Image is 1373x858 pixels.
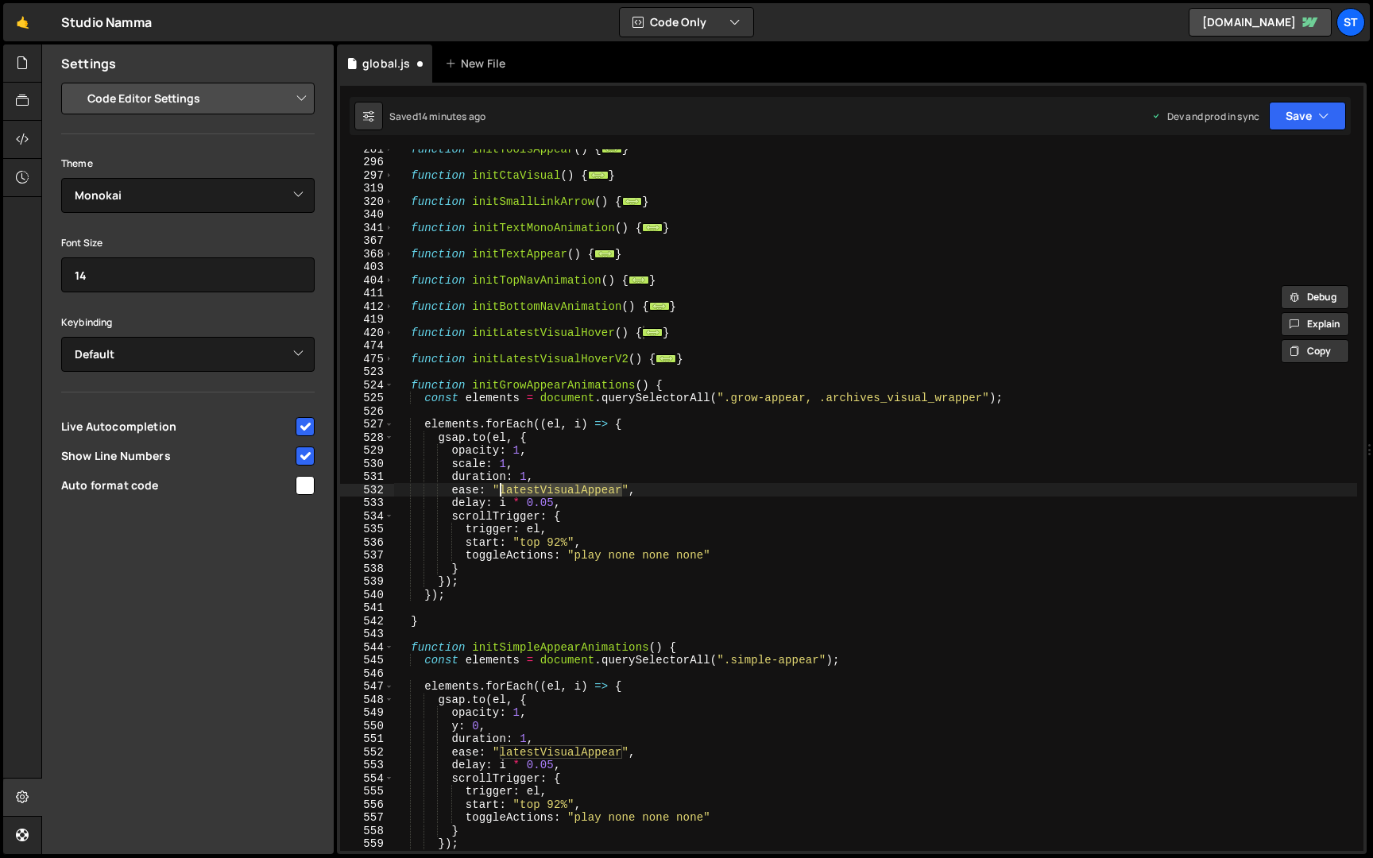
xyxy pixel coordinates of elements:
div: 411 [340,287,394,300]
label: Font Size [61,235,102,251]
div: 559 [340,837,394,851]
a: St [1336,8,1365,37]
div: 543 [340,628,394,641]
div: 550 [340,720,394,733]
span: ... [642,327,663,336]
div: 404 [340,274,394,288]
div: 297 [340,169,394,183]
div: 545 [340,654,394,667]
div: 554 [340,772,394,786]
div: 538 [340,562,394,576]
span: ... [656,354,676,362]
div: 525 [340,392,394,405]
div: 296 [340,156,394,169]
div: 523 [340,365,394,379]
div: 474 [340,339,394,353]
div: 530 [340,458,394,471]
div: 341 [340,222,394,235]
div: 529 [340,444,394,458]
div: 367 [340,234,394,248]
div: 14 minutes ago [418,110,485,123]
button: Save [1269,102,1346,130]
div: Studio Namma [61,13,152,32]
label: Keybinding [61,315,113,330]
div: 526 [340,405,394,419]
span: ... [628,275,649,284]
div: New File [445,56,512,71]
div: 319 [340,182,394,195]
h2: Settings [61,55,116,72]
div: 535 [340,523,394,536]
div: 528 [340,431,394,445]
div: 531 [340,470,394,484]
span: ... [649,301,670,310]
div: 320 [340,195,394,209]
div: 552 [340,746,394,759]
div: 549 [340,706,394,720]
div: 420 [340,327,394,340]
button: Debug [1281,285,1349,309]
div: 548 [340,694,394,707]
div: 340 [340,208,394,222]
button: Explain [1281,312,1349,336]
div: 541 [340,601,394,615]
div: 553 [340,759,394,772]
a: [DOMAIN_NAME] [1189,8,1332,37]
button: Code Only [620,8,753,37]
span: Show Line Numbers [61,448,293,464]
span: ... [601,144,622,153]
div: 537 [340,549,394,562]
div: 544 [340,641,394,655]
div: 536 [340,536,394,550]
div: 557 [340,811,394,825]
span: Auto format code [61,477,293,493]
span: ... [642,222,663,231]
span: ... [588,170,609,179]
div: 532 [340,484,394,497]
div: 556 [340,798,394,812]
button: Copy [1281,339,1349,363]
div: 555 [340,785,394,798]
div: 542 [340,615,394,628]
div: 419 [340,313,394,327]
div: 534 [340,510,394,524]
span: Live Autocompletion [61,419,293,435]
label: Theme [61,156,93,172]
div: 540 [340,589,394,602]
div: 547 [340,680,394,694]
div: 412 [340,300,394,314]
div: 546 [340,667,394,681]
div: 524 [340,379,394,392]
span: ... [622,196,643,205]
div: 558 [340,825,394,838]
div: Saved [389,110,485,123]
div: 403 [340,261,394,274]
div: 281 [340,143,394,157]
div: 368 [340,248,394,261]
div: 539 [340,575,394,589]
div: global.js [362,56,410,71]
div: 527 [340,418,394,431]
a: 🤙 [3,3,42,41]
span: ... [594,249,615,257]
div: 533 [340,497,394,510]
div: 475 [340,353,394,366]
div: 551 [340,732,394,746]
div: Dev and prod in sync [1151,110,1259,123]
